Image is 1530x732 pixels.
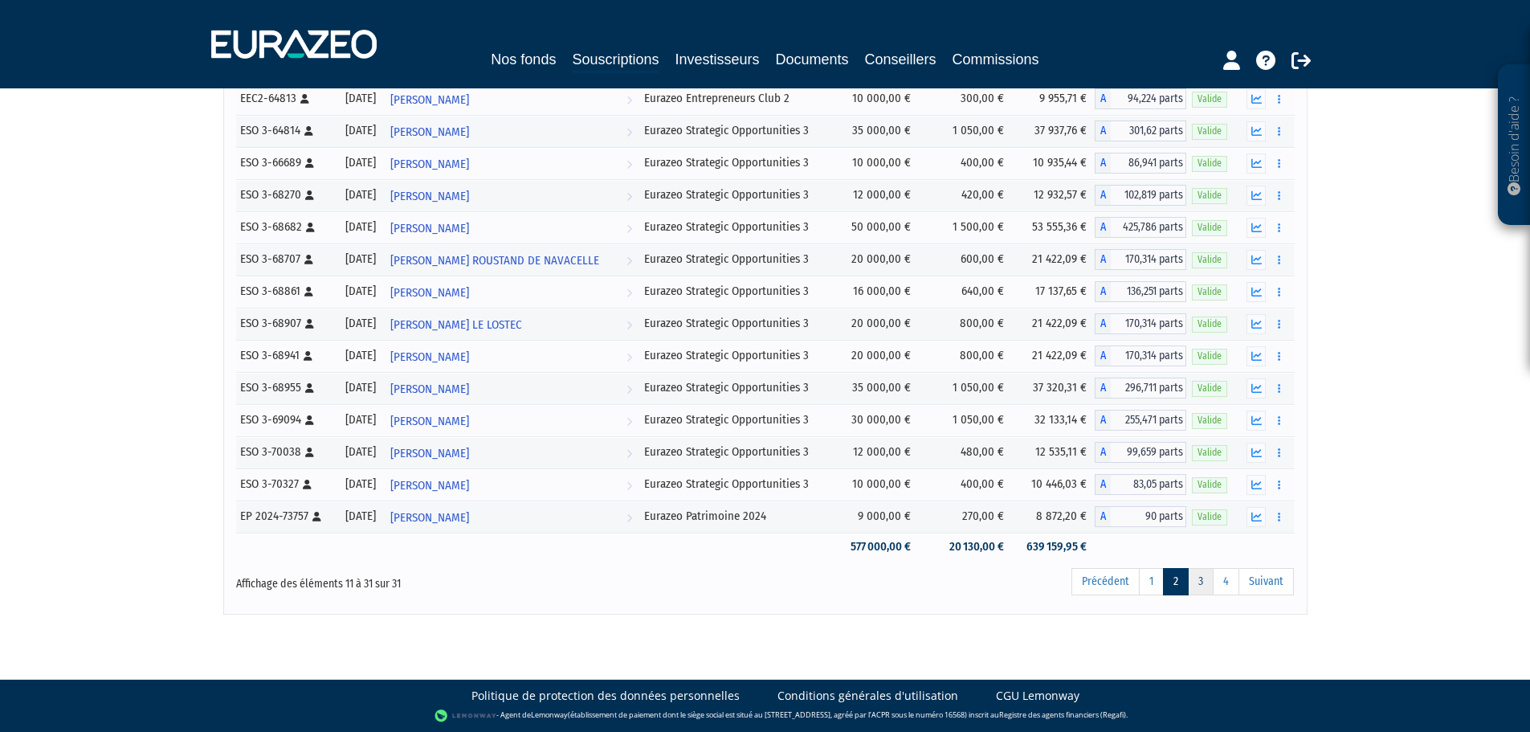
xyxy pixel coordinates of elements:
[836,533,919,561] td: 577 000,00 €
[211,30,377,59] img: 1732889491-logotype_eurazeo_blanc_rvb.png
[1095,217,1111,238] span: A
[390,246,599,276] span: [PERSON_NAME] ROUSTAND DE NAVACELLE
[343,186,378,203] div: [DATE]
[390,214,469,243] span: [PERSON_NAME]
[644,283,830,300] div: Eurazeo Strategic Opportunities 3
[836,211,919,243] td: 50 000,00 €
[919,179,1012,211] td: 420,00 €
[390,310,522,340] span: [PERSON_NAME] LE LOSTEC
[1095,506,1111,527] span: A
[836,308,919,340] td: 20 000,00 €
[390,85,469,115] span: [PERSON_NAME]
[384,243,639,276] a: [PERSON_NAME] ROUSTAND DE NAVACELLE
[1095,88,1111,109] span: A
[836,340,919,372] td: 20 000,00 €
[1192,509,1227,525] span: Valide
[1095,313,1111,334] span: A
[1012,211,1095,243] td: 53 555,36 €
[919,372,1012,404] td: 1 050,00 €
[836,147,919,179] td: 10 000,00 €
[1111,281,1186,302] span: 136,251 parts
[1192,220,1227,235] span: Valide
[1192,381,1227,396] span: Valide
[240,411,333,428] div: ESO 3-69094
[919,308,1012,340] td: 800,00 €
[644,122,830,139] div: Eurazeo Strategic Opportunities 3
[390,407,469,436] span: [PERSON_NAME]
[1111,474,1186,495] span: 83,05 parts
[999,710,1126,720] a: Registre des agents financiers (Regafi)
[644,379,830,396] div: Eurazeo Strategic Opportunities 3
[343,283,378,300] div: [DATE]
[384,468,639,501] a: [PERSON_NAME]
[240,154,333,171] div: ESO 3-66689
[384,147,639,179] a: [PERSON_NAME]
[471,688,740,704] a: Politique de protection des données personnelles
[919,436,1012,468] td: 480,00 €
[240,122,333,139] div: ESO 3-64814
[1012,436,1095,468] td: 12 535,11 €
[644,347,830,364] div: Eurazeo Strategic Opportunities 3
[1012,372,1095,404] td: 37 320,31 €
[919,243,1012,276] td: 600,00 €
[304,287,313,296] i: [Français] Personne physique
[919,340,1012,372] td: 800,00 €
[1095,346,1186,366] div: A - Eurazeo Strategic Opportunities 3
[1188,568,1214,595] a: 3
[1095,506,1186,527] div: A - Eurazeo Patrimoine 2024
[1095,153,1111,174] span: A
[1012,404,1095,436] td: 32 133,14 €
[836,404,919,436] td: 30 000,00 €
[1192,445,1227,460] span: Valide
[1095,313,1186,334] div: A - Eurazeo Strategic Opportunities 3
[919,211,1012,243] td: 1 500,00 €
[1095,88,1186,109] div: A - Eurazeo Entrepreneurs Club 2
[1095,410,1186,431] div: A - Eurazeo Strategic Opportunities 3
[644,251,830,268] div: Eurazeo Strategic Opportunities 3
[626,310,632,340] i: Voir l'investisseur
[343,347,378,364] div: [DATE]
[491,48,556,71] a: Nos fonds
[240,90,333,107] div: EEC2-64813
[390,149,469,179] span: [PERSON_NAME]
[836,372,919,404] td: 35 000,00 €
[919,501,1012,533] td: 270,00 €
[626,407,632,436] i: Voir l'investisseur
[1111,442,1186,463] span: 99,659 parts
[240,186,333,203] div: ESO 3-68270
[1111,378,1186,399] span: 296,711 parts
[304,255,313,264] i: [Français] Personne physique
[1192,413,1227,428] span: Valide
[390,439,469,468] span: [PERSON_NAME]
[1012,340,1095,372] td: 21 422,09 €
[836,276,919,308] td: 16 000,00 €
[644,219,830,235] div: Eurazeo Strategic Opportunities 3
[384,340,639,372] a: [PERSON_NAME]
[1012,115,1095,147] td: 37 937,76 €
[919,276,1012,308] td: 640,00 €
[1095,249,1186,270] div: A - Eurazeo Strategic Opportunities 3
[384,211,639,243] a: [PERSON_NAME]
[1192,124,1227,139] span: Valide
[1012,83,1095,115] td: 9 955,71 €
[435,708,496,724] img: logo-lemonway.png
[953,48,1039,71] a: Commissions
[303,480,312,489] i: [Français] Personne physique
[343,219,378,235] div: [DATE]
[305,415,314,425] i: [Français] Personne physique
[626,278,632,308] i: Voir l'investisseur
[626,117,632,147] i: Voir l'investisseur
[240,347,333,364] div: ESO 3-68941
[1095,185,1186,206] div: A - Eurazeo Strategic Opportunities 3
[1095,474,1186,495] div: A - Eurazeo Strategic Opportunities 3
[626,342,632,372] i: Voir l'investisseur
[626,471,632,501] i: Voir l'investisseur
[1111,217,1186,238] span: 425,786 parts
[343,508,378,525] div: [DATE]
[240,444,333,460] div: ESO 3-70038
[836,83,919,115] td: 10 000,00 €
[1238,568,1294,595] a: Suivant
[1012,468,1095,501] td: 10 446,03 €
[240,283,333,300] div: ESO 3-68861
[836,179,919,211] td: 12 000,00 €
